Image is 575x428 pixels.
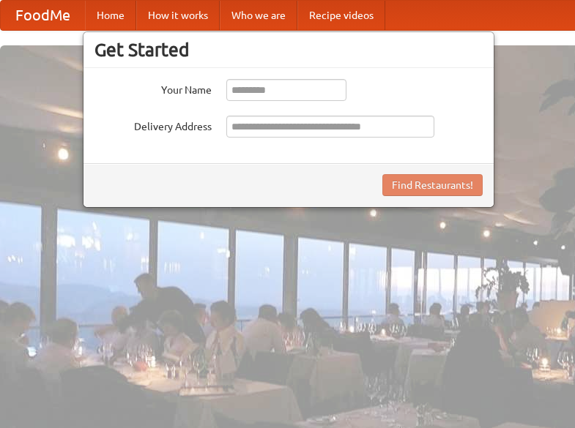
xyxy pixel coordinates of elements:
[94,116,212,134] label: Delivery Address
[94,79,212,97] label: Your Name
[220,1,297,30] a: Who we are
[1,1,85,30] a: FoodMe
[297,1,385,30] a: Recipe videos
[136,1,220,30] a: How it works
[94,39,483,61] h3: Get Started
[85,1,136,30] a: Home
[382,174,483,196] button: Find Restaurants!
